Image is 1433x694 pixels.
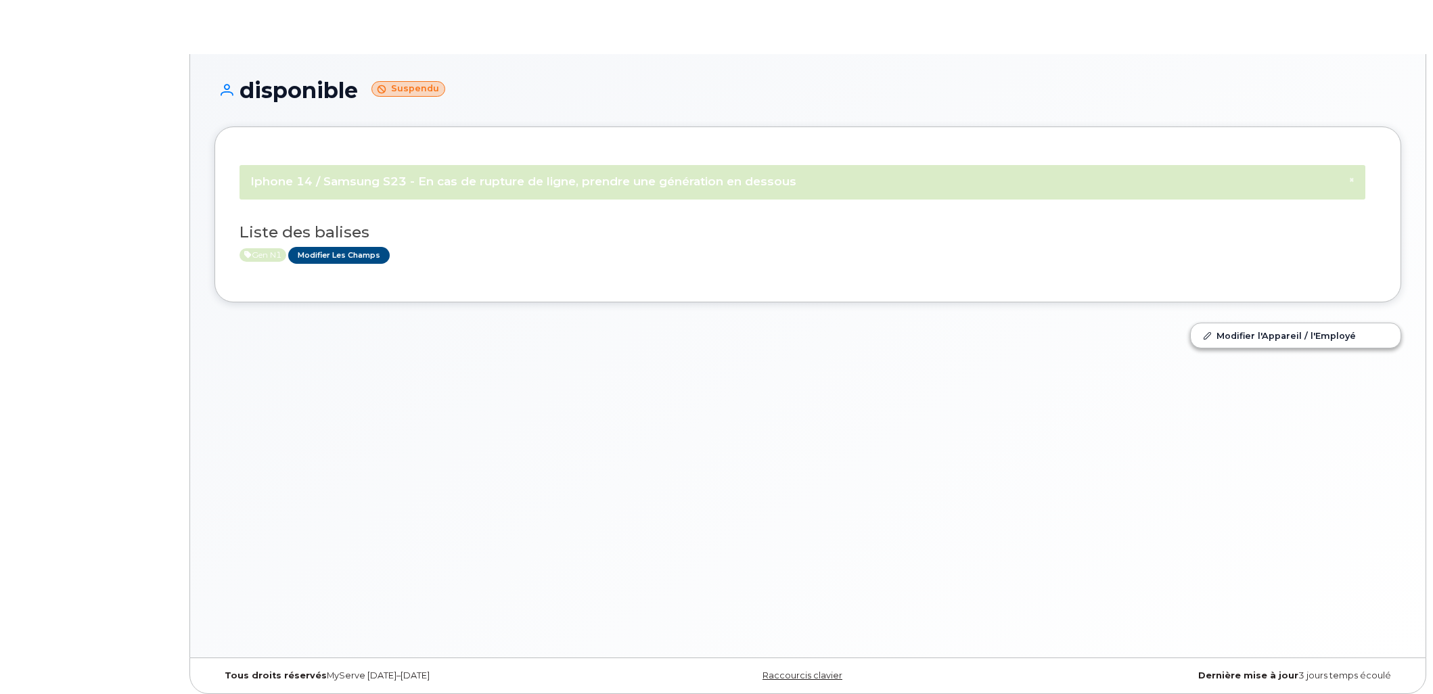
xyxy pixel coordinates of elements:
h3: Liste des balises [240,224,1376,241]
strong: Tous droits réservés [225,670,327,680]
div: 3 jours temps écoulé [1005,670,1401,681]
span: Iphone 14 / Samsung S23 - En cas de rupture de ligne, prendre une génération en dessous [250,175,796,188]
h1: disponible [214,78,1401,102]
a: Raccourcis clavier [763,670,842,680]
a: Modifier les Champs [288,247,390,264]
strong: Dernière mise à jour [1198,670,1298,680]
span: Active [240,248,286,262]
div: MyServe [DATE]–[DATE] [214,670,610,681]
button: Close [1349,176,1355,185]
small: Suspendu [371,81,445,97]
a: Modifier l'Appareil / l'Employé [1191,323,1401,348]
span: × [1349,175,1355,185]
